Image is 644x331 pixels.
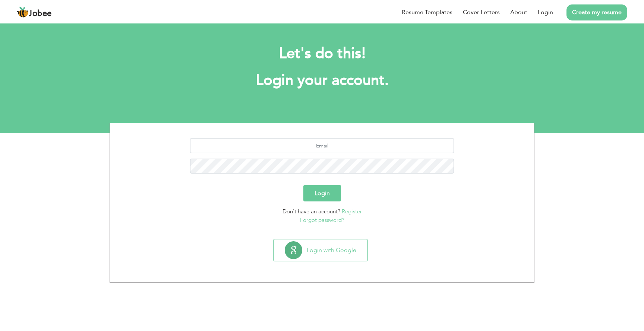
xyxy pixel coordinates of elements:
span: Jobee [29,10,52,18]
h2: Let's do this! [121,44,523,63]
button: Login with Google [274,239,367,261]
a: Forgot password? [300,216,344,224]
a: About [510,8,527,17]
input: Email [190,138,454,153]
a: Jobee [17,6,52,18]
button: Login [303,185,341,201]
a: Register [342,208,362,215]
a: Cover Letters [463,8,500,17]
span: Don't have an account? [282,208,340,215]
h1: Login your account. [121,71,523,90]
a: Login [538,8,553,17]
img: jobee.io [17,6,29,18]
a: Create my resume [566,4,627,20]
a: Resume Templates [402,8,452,17]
